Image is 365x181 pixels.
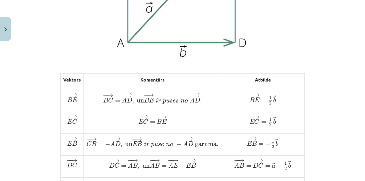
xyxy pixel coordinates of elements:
span: = [121,165,126,168]
span: E [138,119,143,124]
span: → [187,137,194,140]
span: → [113,159,120,163]
span: → [273,117,276,122]
span: A [128,163,133,168]
span: A [234,163,239,168]
span: − [67,159,72,162]
span: B [133,163,138,168]
span: → [253,115,260,119]
span: C [72,163,77,168]
span: − [129,159,130,162]
span: . [200,100,202,103]
span: E [255,97,260,102]
span: = [265,165,270,168]
span: → [71,159,78,162]
span: → [126,93,132,97]
span: − [234,159,239,162]
span: − [158,115,159,119]
span: un [125,143,132,146]
span: i [156,98,158,103]
span: − [127,159,132,162]
span: − [123,93,124,97]
span: C [255,119,260,124]
span: − [143,93,148,97]
span: − [88,137,89,141]
img: icon-close-lesson-0947bae3869378f0d4975bcd49f059093ad1ed9edebbc8119c70593378902aed.svg [4,27,7,32]
span: = [98,143,103,146]
span: − [185,137,186,140]
span: b [275,141,278,146]
span: − [249,93,254,97]
span: → [288,161,291,166]
span: B [191,163,196,168]
span: − [253,159,258,163]
span: → [114,137,121,140]
span: − [111,159,112,163]
span: B [91,141,96,146]
span: = [261,121,266,124]
span: n [181,99,185,103]
span: → [71,115,78,119]
span: C [258,163,263,168]
span: − [182,137,187,140]
span: 1 [284,162,287,165]
span: → [90,137,97,141]
span: → [148,93,154,97]
span: B [72,141,77,146]
span: − [138,115,143,119]
span: → [194,93,200,97]
span: − [186,159,191,163]
span: → [172,159,179,162]
b: Vektors [63,77,81,83]
span: 1 [269,96,272,99]
span: − [67,93,72,97]
span: − [145,93,146,97]
span: o [170,143,173,146]
span: E [72,97,77,102]
span: 2 [269,101,272,105]
span: s [158,143,161,146]
span: o [185,99,188,103]
span: − [105,142,110,147]
span: − [156,115,161,119]
span: B [103,98,108,102]
span: E [173,163,178,168]
span: → [272,163,275,167]
span: r [146,143,149,146]
span: . [217,144,218,146]
span: − [177,142,182,147]
b: Komentārs [140,77,165,83]
span: = [150,121,155,124]
span: − [251,115,252,119]
span: un [142,165,150,168]
span: − [112,137,113,140]
span: A [190,97,195,102]
span: → [238,159,245,162]
span: → [257,159,264,163]
span: p [163,99,166,104]
span: E [250,119,255,124]
span: r [158,99,161,103]
span: B [250,97,255,102]
span: − [121,93,126,97]
span: → [253,93,260,97]
span: → [190,159,196,163]
span: , [138,166,140,169]
span: A [122,97,127,102]
span: D [195,98,200,102]
span: A [110,141,115,146]
span: E [67,141,72,146]
span: − [132,137,137,141]
span: 1 [272,140,274,143]
span: D [115,141,120,146]
span: − [67,137,72,140]
span: E [247,141,252,146]
span: B [157,119,162,124]
span: C [72,119,77,124]
span: C [87,141,91,146]
span: , [132,100,134,104]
